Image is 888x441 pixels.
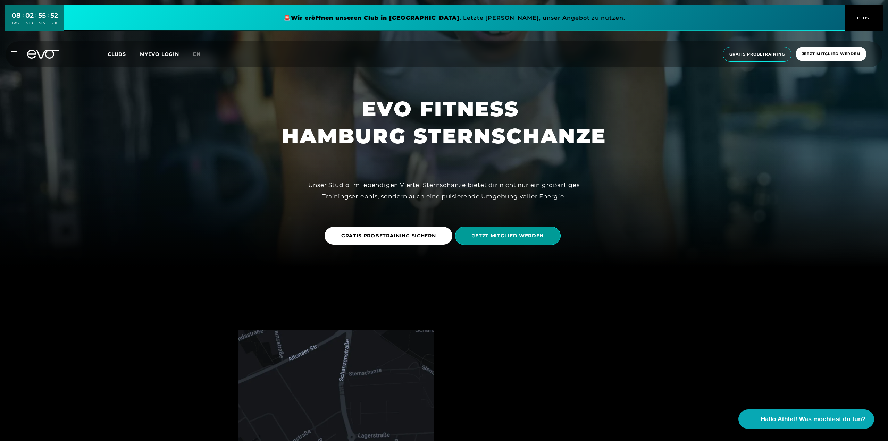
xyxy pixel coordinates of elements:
[855,15,872,21] span: CLOSE
[738,409,874,429] button: Hallo Athlet! Was möchtest du tun?
[48,11,49,29] div: :
[25,20,34,25] div: STD
[761,415,866,424] span: Hallo Athlet! Was möchtest du tun?
[108,51,126,57] span: Clubs
[12,20,21,25] div: TAGE
[472,232,544,239] span: JETZT MITGLIED WERDEN
[50,10,58,20] div: 52
[193,50,209,58] a: en
[193,51,201,57] span: en
[50,20,58,25] div: SEK
[108,51,140,57] a: Clubs
[455,221,563,250] a: JETZT MITGLIED WERDEN
[23,11,24,29] div: :
[794,47,869,62] a: Jetzt Mitglied werden
[140,51,179,57] a: MYEVO LOGIN
[282,95,606,150] h1: EVO FITNESS HAMBURG STERNSCHANZE
[38,10,46,20] div: 55
[802,51,860,57] span: Jetzt Mitglied werden
[38,20,46,25] div: MIN
[729,51,785,57] span: Gratis Probetraining
[325,222,455,250] a: GRATIS PROBETRAINING SICHERN
[25,10,34,20] div: 02
[288,179,600,202] div: Unser Studio im lebendigen Viertel Sternschanze bietet dir nicht nur ein großartiges Trainingserl...
[341,232,436,239] span: GRATIS PROBETRAINING SICHERN
[721,47,794,62] a: Gratis Probetraining
[12,10,21,20] div: 08
[845,5,883,31] button: CLOSE
[35,11,36,29] div: :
